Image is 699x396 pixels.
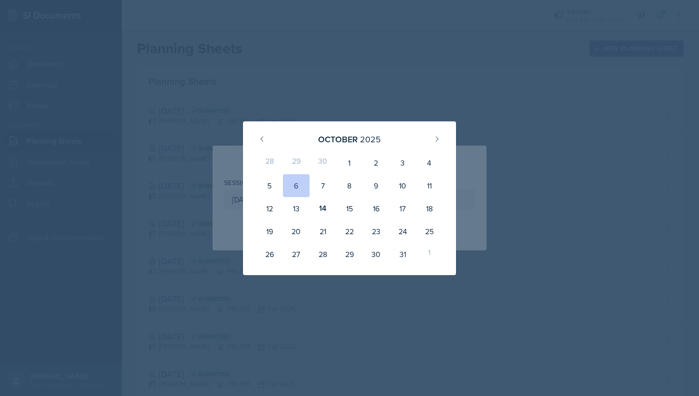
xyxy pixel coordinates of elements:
[256,151,283,174] div: 28
[283,174,310,197] div: 6
[256,197,283,220] div: 12
[336,220,363,243] div: 22
[389,243,416,266] div: 31
[389,151,416,174] div: 3
[363,197,389,220] div: 16
[416,151,443,174] div: 4
[310,151,336,174] div: 30
[310,197,336,220] div: 14
[283,197,310,220] div: 13
[416,197,443,220] div: 18
[363,220,389,243] div: 23
[389,197,416,220] div: 17
[318,133,358,146] div: October
[336,174,363,197] div: 8
[310,174,336,197] div: 7
[336,243,363,266] div: 29
[389,174,416,197] div: 10
[416,220,443,243] div: 25
[360,133,381,146] div: 2025
[310,220,336,243] div: 21
[336,197,363,220] div: 15
[283,151,310,174] div: 29
[256,220,283,243] div: 19
[363,174,389,197] div: 9
[363,151,389,174] div: 2
[256,243,283,266] div: 26
[416,174,443,197] div: 11
[389,220,416,243] div: 24
[363,243,389,266] div: 30
[416,243,443,266] div: 1
[283,220,310,243] div: 20
[256,174,283,197] div: 5
[283,243,310,266] div: 27
[310,243,336,266] div: 28
[336,151,363,174] div: 1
